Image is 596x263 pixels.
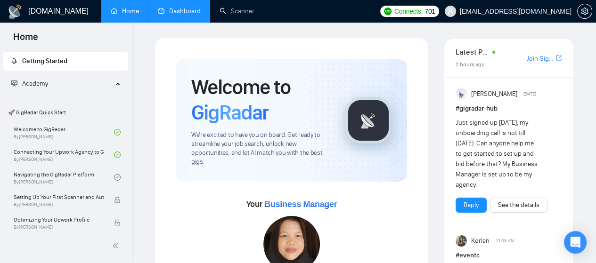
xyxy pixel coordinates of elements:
span: check-circle [114,129,121,135]
a: Connecting Your Upwork Agency to GigRadarBy[PERSON_NAME] [14,144,114,165]
span: check-circle [114,174,121,181]
a: setting [577,8,592,15]
button: Reply [456,198,487,213]
a: Navigating the GigRadar PlatformBy[PERSON_NAME] [14,167,114,188]
span: export [556,54,562,62]
h1: # events [456,250,562,261]
span: [PERSON_NAME] [471,89,517,99]
span: GigRadar [191,100,269,125]
span: Academy [22,80,48,88]
a: searchScanner [220,7,254,15]
div: Open Intercom Messenger [564,231,587,254]
span: By [PERSON_NAME] [14,224,104,230]
a: homeHome [111,7,139,15]
span: 🚀 GigRadar Quick Start [4,103,127,122]
img: logo [8,4,23,19]
button: See the details [490,198,547,213]
div: Just signed up [DATE], my onboarding call is not till [DATE]. Can anyone help me to get started t... [456,118,540,190]
h1: Welcome to [191,74,330,125]
span: Latest Posts from the GigRadar Community [456,46,490,58]
a: Welcome to GigRadarBy[PERSON_NAME] [14,122,114,143]
span: double-left [112,241,122,250]
img: Anisuzzaman Khan [456,88,467,100]
span: Getting Started [22,57,67,65]
span: lock [114,219,121,226]
span: check-circle [114,151,121,158]
span: Home [6,30,46,50]
span: By [PERSON_NAME] [14,202,104,207]
span: Your [246,199,337,209]
span: 701 [425,6,435,16]
span: rocket [11,57,17,64]
span: Business Manager [264,199,337,209]
img: upwork-logo.png [384,8,392,15]
a: Join GigRadar Slack Community [526,54,554,64]
img: Korlan [456,235,467,247]
span: Academy [11,80,48,88]
span: 2 hours ago [456,61,485,68]
a: dashboardDashboard [158,7,201,15]
button: setting [577,4,592,19]
span: fund-projection-screen [11,80,17,87]
li: Getting Started [3,52,128,71]
span: Setting Up Your First Scanner and Auto-Bidder [14,192,104,202]
span: setting [578,8,592,15]
span: [DATE] [523,90,536,98]
span: Optimizing Your Upwork Profile [14,215,104,224]
span: We're excited to have you on board. Get ready to streamline your job search, unlock new opportuni... [191,131,330,167]
h1: # gigradar-hub [456,104,562,114]
span: user [447,8,454,15]
img: gigradar-logo.png [345,97,392,144]
span: Korlan [471,236,490,246]
a: See the details [498,200,539,210]
a: Reply [464,200,479,210]
a: export [556,54,562,63]
span: Connects: [394,6,423,16]
span: 10:08 AM [495,237,514,245]
span: lock [114,197,121,203]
